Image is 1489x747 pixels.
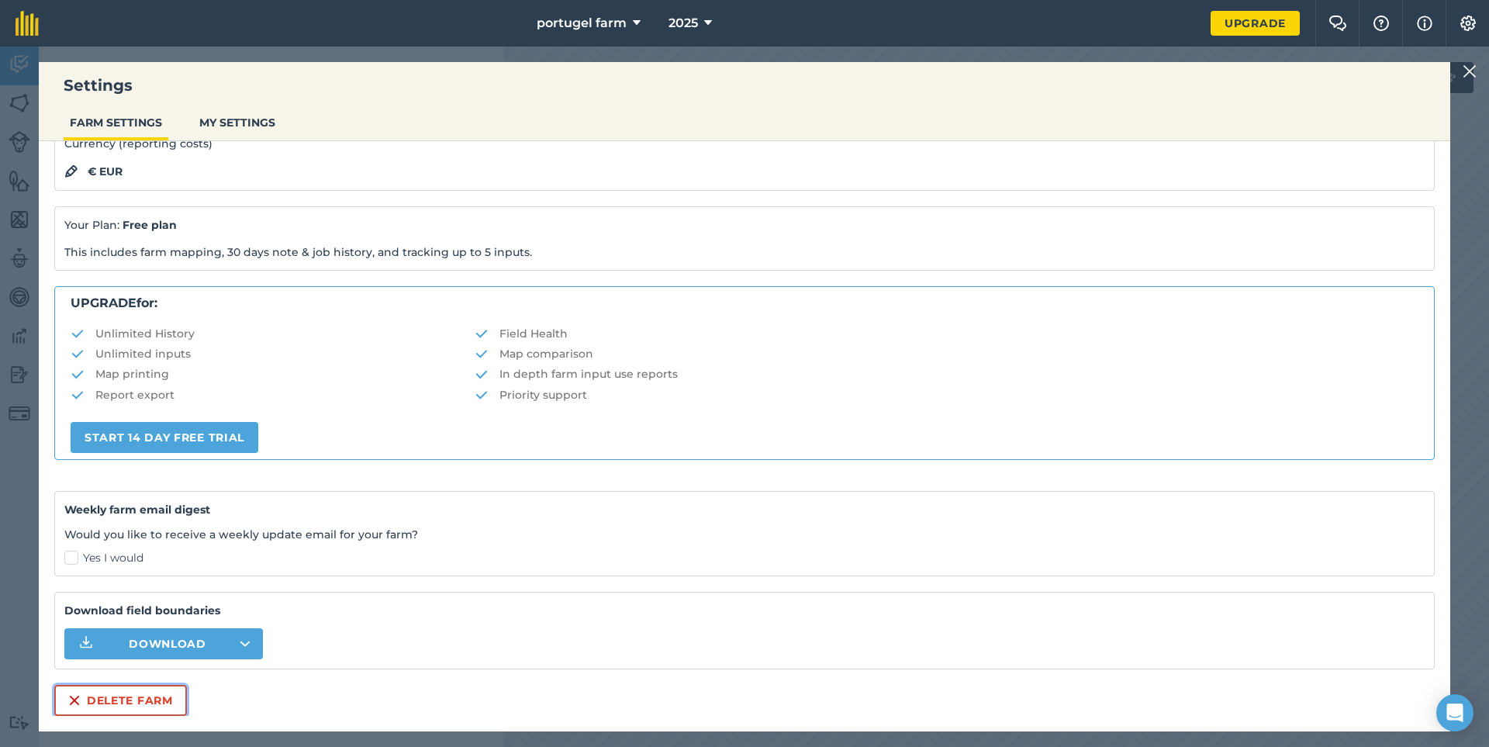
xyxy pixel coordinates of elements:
[64,108,168,137] button: FARM SETTINGS
[64,216,1425,233] p: Your Plan:
[64,526,1425,543] p: Would you like to receive a weekly update email for your farm?
[475,365,1418,382] li: In depth farm input use reports
[71,296,136,310] strong: UPGRADE
[64,501,1425,518] h4: Weekly farm email digest
[71,325,475,342] li: Unlimited History
[475,386,1418,403] li: Priority support
[1459,16,1477,31] img: A cog icon
[123,218,177,232] strong: Free plan
[71,293,1418,313] p: for:
[39,74,1450,96] h3: Settings
[54,685,187,716] button: Delete farm
[1328,16,1347,31] img: Two speech bubbles overlapping with the left bubble in the forefront
[71,386,475,403] li: Report export
[1463,62,1477,81] img: svg+xml;base64,PHN2ZyB4bWxucz0iaHR0cDovL3d3dy53My5vcmcvMjAwMC9zdmciIHdpZHRoPSIyMiIgaGVpZ2h0PSIzMC...
[1417,14,1432,33] img: svg+xml;base64,PHN2ZyB4bWxucz0iaHR0cDovL3d3dy53My5vcmcvMjAwMC9zdmciIHdpZHRoPSIxNyIgaGVpZ2h0PSIxNy...
[193,108,282,137] button: MY SETTINGS
[64,244,1425,261] p: This includes farm mapping, 30 days note & job history, and tracking up to 5 inputs.
[88,163,123,180] strong: € EUR
[1436,694,1473,731] div: Open Intercom Messenger
[71,345,475,362] li: Unlimited inputs
[129,636,206,652] span: Download
[64,550,1425,566] label: Yes I would
[71,365,475,382] li: Map printing
[64,162,78,181] img: svg+xml;base64,PHN2ZyB4bWxucz0iaHR0cDovL3d3dy53My5vcmcvMjAwMC9zdmciIHdpZHRoPSIxOCIgaGVpZ2h0PSIyNC...
[537,14,627,33] span: portugel farm
[16,11,39,36] img: fieldmargin Logo
[64,602,1425,619] strong: Download field boundaries
[475,325,1418,342] li: Field Health
[68,691,81,710] img: svg+xml;base64,PHN2ZyB4bWxucz0iaHR0cDovL3d3dy53My5vcmcvMjAwMC9zdmciIHdpZHRoPSIxNiIgaGVpZ2h0PSIyNC...
[64,628,263,659] button: Download
[64,135,1425,152] p: Currency (reporting costs)
[1211,11,1300,36] a: Upgrade
[475,345,1418,362] li: Map comparison
[71,422,258,453] a: START 14 DAY FREE TRIAL
[1372,16,1391,31] img: A question mark icon
[668,14,698,33] span: 2025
